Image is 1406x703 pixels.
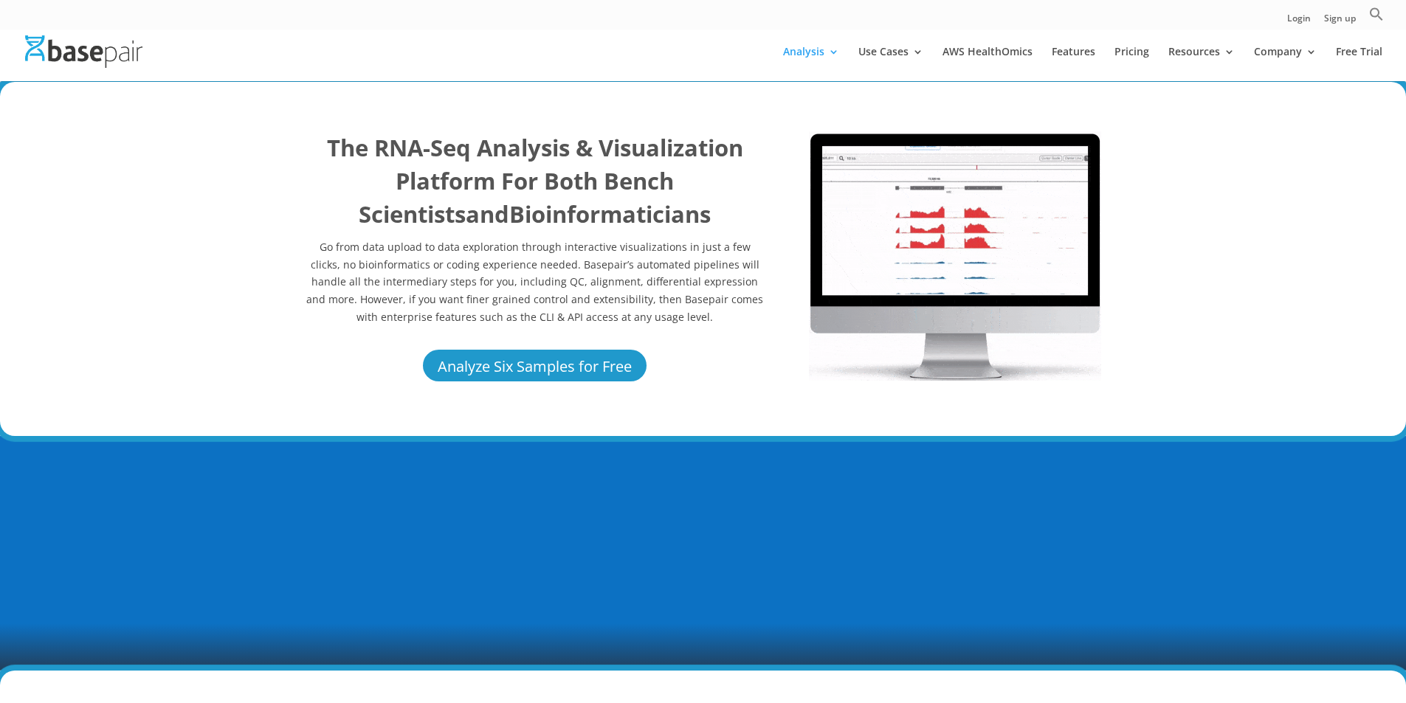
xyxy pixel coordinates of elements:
a: Free Trial [1336,46,1382,81]
a: Search Icon Link [1369,7,1384,30]
a: Features [1052,46,1095,81]
a: Pricing [1114,46,1149,81]
p: Go from data upload to data exploration through interactive visualizations in just a few clicks, ... [305,238,765,326]
a: Resources [1168,46,1235,81]
a: Use Cases [858,46,923,81]
b: The RNA-Seq Analysis & Visualization Platform For Both Bench Scientists [327,132,743,229]
img: Basepair [25,35,142,67]
a: AWS HealthOmics [942,46,1033,81]
svg: Search [1369,7,1384,21]
a: Company [1254,46,1317,81]
a: Login [1287,14,1311,30]
img: RNA Seq 2022 [809,131,1101,381]
a: Sign up [1324,14,1356,30]
a: Analysis [783,46,839,81]
a: Analyze Six Samples for Free [421,347,649,384]
b: Bioinformaticians [509,198,711,229]
b: and [466,198,509,229]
